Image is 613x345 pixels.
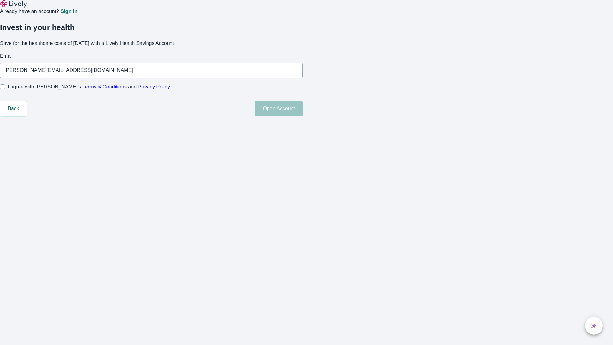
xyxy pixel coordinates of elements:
[138,84,170,89] a: Privacy Policy
[82,84,127,89] a: Terms & Conditions
[60,9,77,14] a: Sign in
[8,83,170,91] span: I agree with [PERSON_NAME]’s and
[591,323,597,329] svg: Lively AI Assistant
[585,317,603,335] button: chat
